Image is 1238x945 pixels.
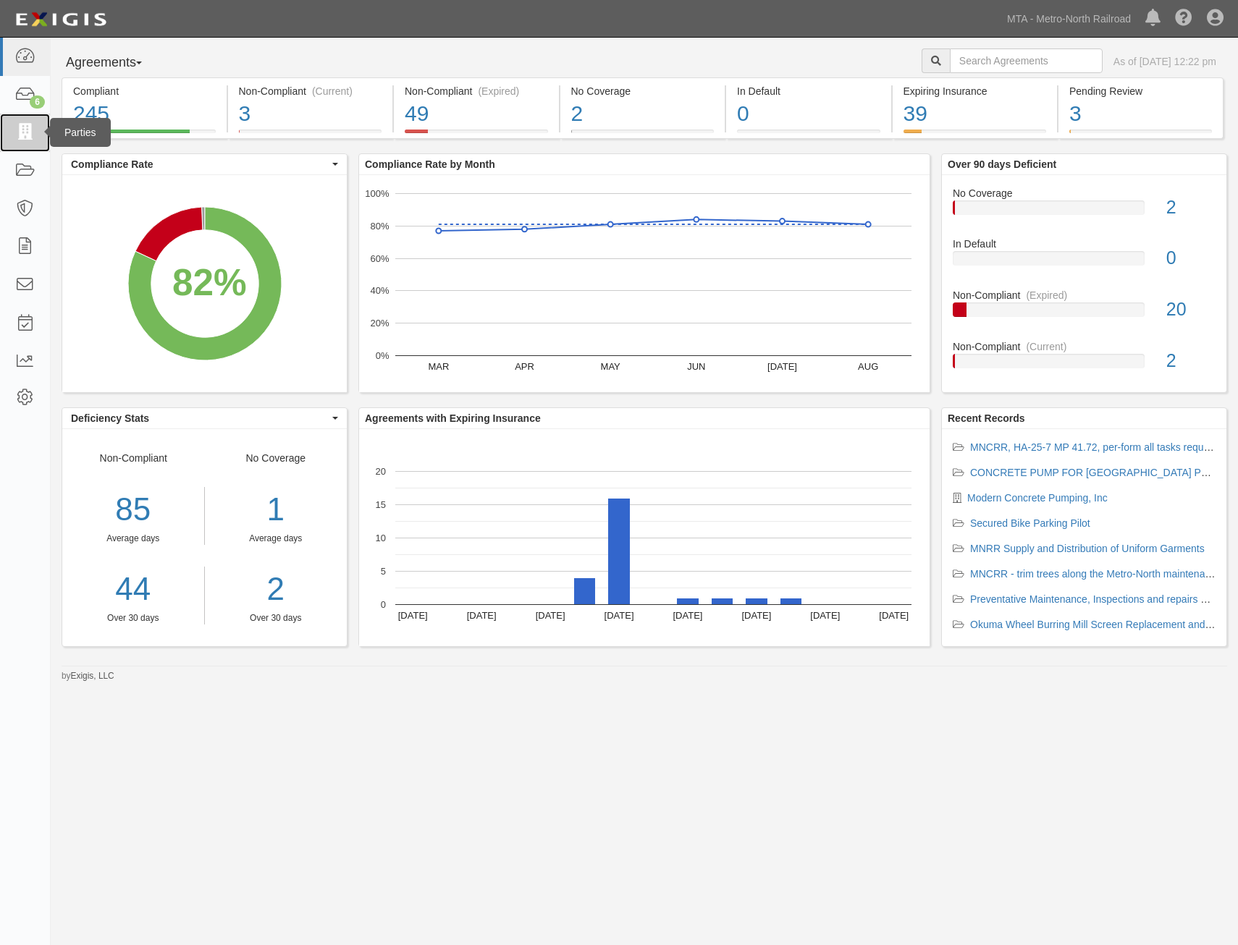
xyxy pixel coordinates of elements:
[376,466,386,477] text: 20
[216,567,337,612] a: 2
[687,361,705,372] text: JUN
[953,288,1216,339] a: Non-Compliant(Expired)20
[428,361,449,372] text: MAR
[741,610,771,621] text: [DATE]
[376,350,389,361] text: 0%
[216,533,337,545] div: Average days
[893,130,1058,141] a: Expiring Insurance39
[405,98,548,130] div: 49
[62,533,204,545] div: Average days
[970,543,1205,554] a: MNRR Supply and Distribution of Uniform Garments
[394,130,559,141] a: Non-Compliant(Expired)49
[71,411,329,425] span: Deficiency Stats
[73,98,216,130] div: 245
[370,285,389,296] text: 40%
[571,98,715,130] div: 2
[950,48,1103,73] input: Search Agreements
[942,237,1226,251] div: In Default
[398,610,428,621] text: [DATE]
[365,158,495,170] b: Compliance Rate by Month
[953,339,1216,380] a: Non-Compliant(Current)2
[228,130,393,141] a: Non-Compliant(Current)3
[767,361,797,372] text: [DATE]
[376,533,386,543] text: 10
[1026,288,1067,302] div: (Expired)
[62,48,170,77] button: Agreements
[536,610,565,621] text: [DATE]
[942,288,1226,302] div: Non-Compliant
[370,318,389,329] text: 20%
[216,487,337,533] div: 1
[948,412,1025,424] b: Recent Records
[967,492,1108,504] a: Modern Concrete Pumping, Inc
[1155,297,1226,323] div: 20
[216,612,337,624] div: Over 30 days
[30,96,45,109] div: 6
[810,610,840,621] text: [DATE]
[726,130,891,141] a: In Default0
[1026,339,1066,354] div: (Current)
[953,186,1216,237] a: No Coverage2
[365,188,389,199] text: 100%
[1058,130,1224,141] a: Pending Review3
[601,361,621,372] text: MAY
[515,361,534,372] text: APR
[359,429,930,646] svg: A chart.
[62,451,205,624] div: Non-Compliant
[381,566,386,577] text: 5
[50,118,111,147] div: Parties
[858,361,878,372] text: AUG
[376,499,386,510] text: 15
[71,157,329,171] span: Compliance Rate
[1155,348,1226,374] div: 2
[904,84,1047,98] div: Expiring Insurance
[953,237,1216,288] a: In Default0
[62,408,347,428] button: Deficiency Stats
[605,610,634,621] text: [DATE]
[205,451,348,624] div: No Coverage
[1175,10,1192,27] i: Help Center - Complianz
[879,610,909,621] text: [DATE]
[1000,4,1138,33] a: MTA - Metro-North Railroad
[73,84,216,98] div: Compliant
[62,612,204,624] div: Over 30 days
[904,98,1047,130] div: 39
[405,84,548,98] div: Non-Compliant (Expired)
[172,256,247,309] div: 82%
[239,84,382,98] div: Non-Compliant (Current)
[737,98,880,130] div: 0
[62,567,204,612] a: 44
[62,154,347,174] button: Compliance Rate
[948,158,1056,170] b: Over 90 days Deficient
[942,339,1226,354] div: Non-Compliant
[381,599,386,610] text: 0
[571,84,715,98] div: No Coverage
[560,130,725,141] a: No Coverage2
[62,130,227,141] a: Compliant245
[942,186,1226,200] div: No Coverage
[478,84,519,98] div: (Expired)
[1113,54,1216,69] div: As of [DATE] 12:22 pm
[365,412,541,424] b: Agreements with Expiring Insurance
[11,7,111,33] img: logo-5460c22ac91f19d4615b14bd174203de0afe785f0fc80cf4dbbc73dc1793850b.png
[467,610,497,621] text: [DATE]
[970,517,1090,529] a: Secured Bike Parking Pilot
[673,610,702,621] text: [DATE]
[312,84,353,98] div: (Current)
[239,98,382,130] div: 3
[370,221,389,232] text: 80%
[359,175,930,392] svg: A chart.
[62,487,204,533] div: 85
[370,253,389,263] text: 60%
[62,175,347,392] svg: A chart.
[1069,84,1212,98] div: Pending Review
[1155,245,1226,271] div: 0
[71,671,114,681] a: Exigis, LLC
[1155,195,1226,221] div: 2
[1069,98,1212,130] div: 3
[737,84,880,98] div: In Default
